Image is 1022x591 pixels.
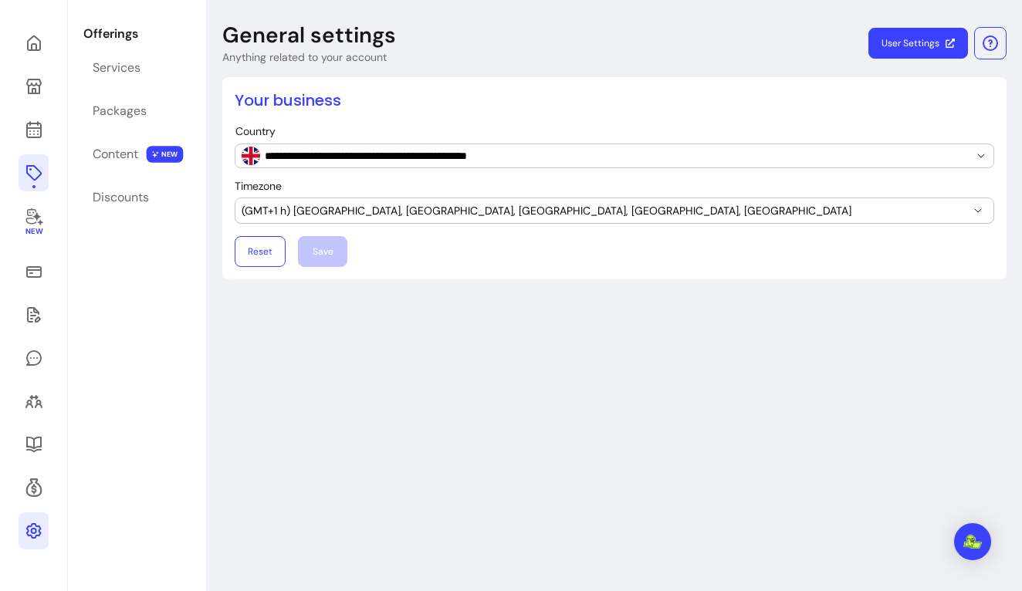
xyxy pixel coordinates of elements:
a: Sales [19,253,49,290]
a: Refer & Earn [19,469,49,506]
div: Packages [93,102,147,120]
a: Discounts [83,179,190,216]
span: NEW [147,146,184,163]
p: Offerings [83,25,190,43]
a: Waivers [19,296,49,333]
a: Packages [83,93,190,130]
a: Services [83,49,190,86]
a: Calendar [19,111,49,148]
div: Services [93,59,140,77]
a: Settings [19,512,49,549]
div: Discounts [93,188,149,207]
img: GB [242,147,260,165]
a: New [19,198,49,247]
h2: Your business [235,89,994,111]
button: Show suggestions [969,144,993,168]
div: Content [93,145,138,164]
a: Home [19,25,49,62]
p: Anything related to your account [222,49,396,65]
a: User Settings [868,28,968,59]
div: Open Intercom Messenger [954,523,991,560]
button: (GMT+1 h) [GEOGRAPHIC_DATA], [GEOGRAPHIC_DATA], [GEOGRAPHIC_DATA], [GEOGRAPHIC_DATA], [GEOGRAPHIC... [235,198,993,223]
a: My Messages [19,339,49,377]
button: Reset [235,236,286,267]
span: (GMT+1 h) [GEOGRAPHIC_DATA], [GEOGRAPHIC_DATA], [GEOGRAPHIC_DATA], [GEOGRAPHIC_DATA], [GEOGRAPHIC... [242,203,969,218]
input: Country [260,148,944,164]
label: Country [235,123,282,139]
a: Resources [19,426,49,463]
a: Clients [19,383,49,420]
p: General settings [222,22,396,49]
a: Offerings [19,154,49,191]
a: Content NEW [83,136,190,173]
span: New [25,227,42,237]
a: My Page [19,68,49,105]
